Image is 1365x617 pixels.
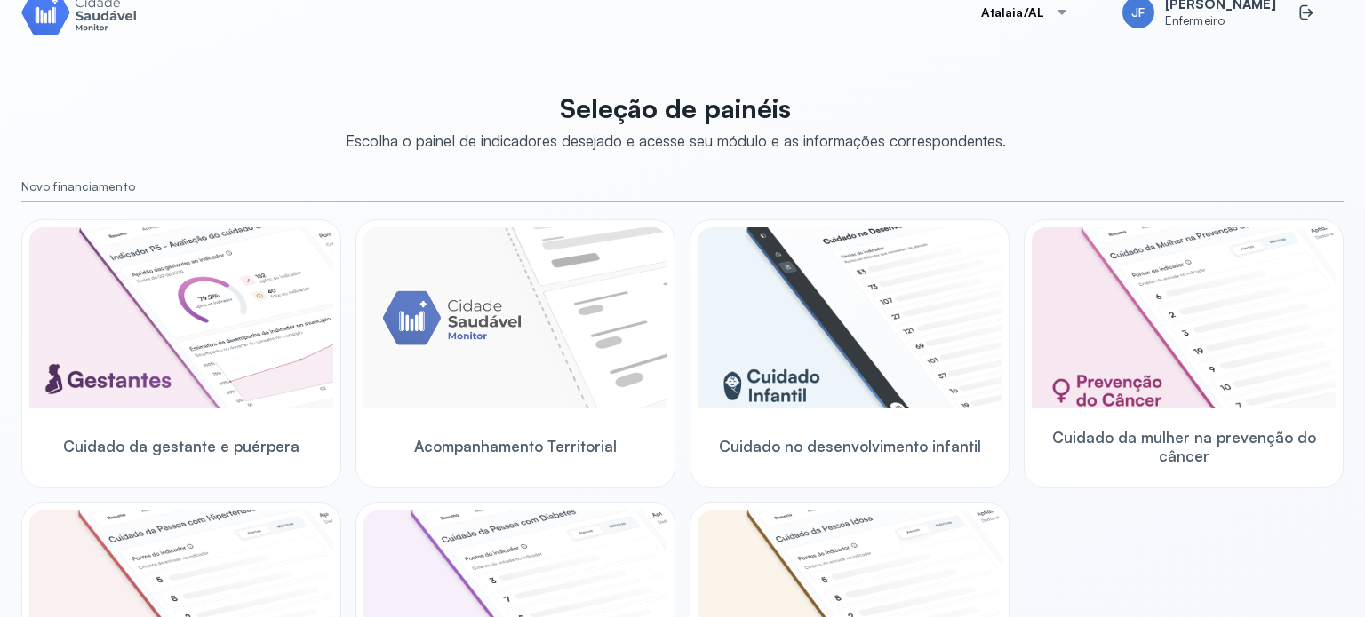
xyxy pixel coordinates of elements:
small: Novo financiamento [21,179,1344,194]
img: placeholder-module-ilustration.png [363,227,667,408]
img: pregnants.png [29,227,333,408]
span: Enfermeiro [1165,13,1276,28]
img: woman-cancer-prevention-care.png [1032,227,1336,408]
span: Cuidado no desenvolvimento infantil [719,437,981,455]
span: JF [1131,5,1145,20]
img: child-development.png [698,227,1002,408]
div: Escolha o painel de indicadores desejado e acesse seu módulo e as informações correspondentes. [346,131,1006,150]
p: Seleção de painéis [346,92,1006,124]
span: Cuidado da mulher na prevenção do câncer [1032,428,1336,466]
span: Cuidado da gestante e puérpera [63,437,299,455]
span: Acompanhamento Territorial [414,437,617,455]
